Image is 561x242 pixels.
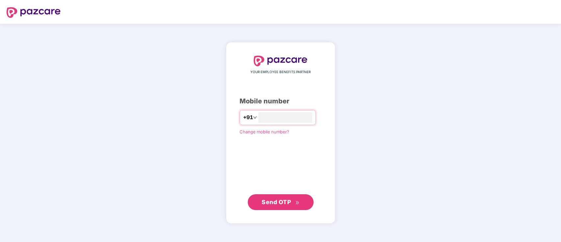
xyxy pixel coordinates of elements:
[7,7,61,18] img: logo
[250,69,311,75] span: YOUR EMPLOYEE BENEFITS PARTNER
[254,56,308,66] img: logo
[253,116,257,120] span: down
[295,201,299,205] span: double-right
[243,113,253,121] span: +91
[240,129,289,134] a: Change mobile number?
[240,96,322,106] div: Mobile number
[262,199,291,205] span: Send OTP
[248,194,314,210] button: Send OTPdouble-right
